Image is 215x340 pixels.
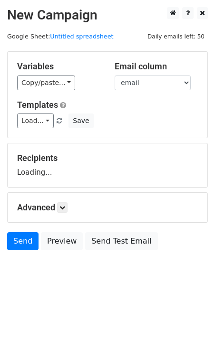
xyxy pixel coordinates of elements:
[144,33,208,40] a: Daily emails left: 50
[7,33,114,40] small: Google Sheet:
[17,153,198,178] div: Loading...
[17,153,198,163] h5: Recipients
[17,61,100,72] h5: Variables
[50,33,113,40] a: Untitled spreadsheet
[7,232,39,250] a: Send
[17,100,58,110] a: Templates
[68,113,93,128] button: Save
[85,232,157,250] a: Send Test Email
[17,76,75,90] a: Copy/paste...
[17,113,54,128] a: Load...
[7,7,208,23] h2: New Campaign
[17,202,198,213] h5: Advanced
[144,31,208,42] span: Daily emails left: 50
[115,61,198,72] h5: Email column
[41,232,83,250] a: Preview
